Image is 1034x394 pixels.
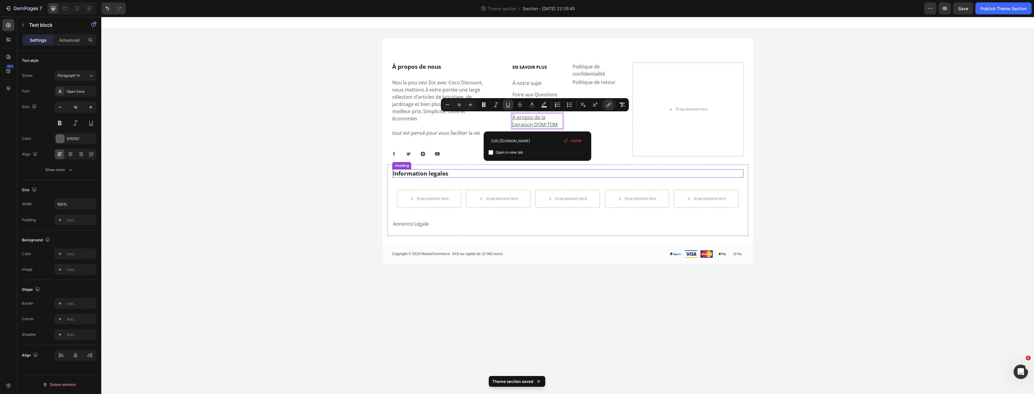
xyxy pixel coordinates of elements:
div: Open Sans [67,89,95,94]
div: Add... [67,218,95,223]
div: Rich Text Editor. Editing area: main [411,74,462,82]
img: Alt Image [319,135,324,140]
span: Paragraph 1* [57,73,80,78]
button: Show more [22,164,96,175]
img: Alt Image [567,233,643,241]
div: Color [22,136,31,141]
p: tout est pensé pour vous faciliter la vie [291,113,389,120]
span: Open in new tab [496,149,523,156]
div: Add... [67,317,95,322]
iframe: Design area [101,17,1034,394]
div: Color [22,251,31,257]
span: Theme section [486,5,518,12]
div: Rich Text Editor. Editing area: main [411,85,462,93]
div: Editor contextual toolbar [441,98,629,111]
img: Alt Image [334,135,338,140]
a: À notre sujet [411,63,440,70]
div: Size [22,103,38,111]
p: Text block [29,21,80,29]
div: Add... [67,301,95,306]
div: Undo/Redo [101,2,126,14]
div: Show more [45,167,73,173]
p: Advanced [59,37,80,43]
div: Heading [292,146,309,152]
span: Save [958,6,968,11]
div: Font [22,89,29,94]
iframe: Intercom live chat [1014,365,1028,379]
img: Alt Image [290,135,295,140]
span: Copyright © 2018 MasterCommerce. SAS au capital de 10 000 euros [291,235,402,239]
img: Alt Image [305,135,310,140]
button: Paragraph 1* [54,70,96,81]
p: 7 [39,5,42,12]
div: Add... [67,251,95,257]
div: Drop element here [454,179,486,184]
input: Auto [55,199,96,209]
button: Delete element [22,380,96,389]
span: 1 [1026,356,1031,360]
span: Section - [DATE] 22:35:45 [523,5,575,12]
div: Padding [22,217,36,223]
div: Shadow [22,332,36,337]
button: Publish Theme Section [975,2,1032,14]
p: Settings [30,37,47,43]
div: Drop element here [574,90,606,95]
button: Save [953,2,973,14]
div: Drop element here [316,179,347,184]
div: Width [22,201,32,207]
a: Contactez-nous [411,86,447,92]
span: Unlink [571,138,582,143]
div: Delete element [43,381,76,388]
div: Size [22,186,38,194]
div: Drop element here [523,179,555,184]
div: Image [22,267,32,272]
div: Styles [22,73,32,78]
div: Text style [22,58,38,63]
div: Add... [67,332,95,338]
div: Corner [22,316,34,322]
p: Theme section saved [492,378,533,384]
div: Align [22,351,39,359]
h2: À propos de nous [290,46,390,54]
span: EN SAVOIR PLUS [411,47,446,53]
div: Align [22,150,39,158]
input: Paste link here [488,136,586,146]
p: Nou la pou sevi Zot avec Coco Discount, nous mettons à votre portée une large sélection d’article... [291,62,389,105]
div: Drop element here [592,179,624,184]
p: Politique de retour [471,62,521,69]
div: 450 [6,64,14,69]
p: Politique de confidentialité [471,46,521,61]
div: Border [22,301,34,306]
p: Foire aux Questions [411,74,461,81]
span: / [519,5,520,12]
a: À propos de la Livraison DOM-TOM [411,97,456,111]
div: Background [22,236,51,244]
p: Annonce Légale [292,203,641,211]
div: Publish Theme Section [980,5,1026,12]
button: 7 [2,2,45,14]
h2: Information legales [291,152,642,161]
div: Rich Text Editor. Editing area: main [411,96,462,112]
div: Shape [22,286,41,294]
div: Add... [67,267,95,272]
div: Drop element here [385,179,417,184]
div: 575757 [67,136,95,142]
